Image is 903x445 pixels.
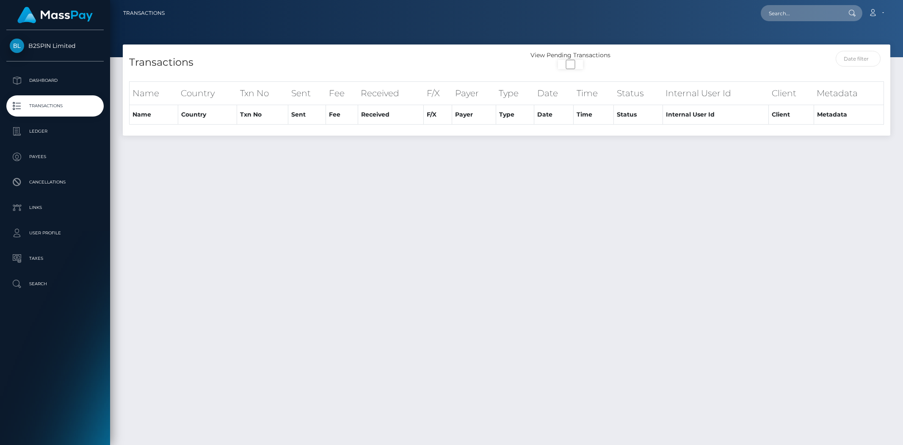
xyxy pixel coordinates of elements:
p: Search [10,278,100,290]
a: Cancellations [6,172,104,193]
th: Received [358,105,424,125]
img: B2SPIN Limited [10,39,24,53]
th: Internal User Id [663,81,768,105]
th: Fee [326,105,358,125]
a: Payees [6,146,104,167]
a: Transactions [123,4,165,22]
input: Date filter [836,51,881,67]
p: User Profile [10,227,100,239]
th: Type [496,81,534,105]
p: Taxes [10,252,100,265]
th: Payer [452,81,496,105]
th: F/X [424,81,452,105]
h4: Transactions [129,55,500,70]
p: Transactions [10,100,100,112]
th: Type [496,105,534,125]
p: Links [10,201,100,214]
p: Cancellations [10,176,100,189]
th: Client [769,105,814,125]
span: B2SPIN Limited [6,42,104,50]
a: User Profile [6,222,104,244]
a: Dashboard [6,70,104,91]
th: Name [130,105,178,125]
th: Client [769,81,814,105]
th: Status [614,105,663,125]
input: Search... [761,5,840,21]
div: View Pending Transactions [507,51,635,60]
th: Date [534,81,574,105]
th: Metadata [814,81,884,105]
th: Txn No [237,81,288,105]
th: Country [178,105,237,125]
th: Name [130,81,178,105]
a: Search [6,273,104,295]
p: Ledger [10,125,100,138]
th: Sent [288,81,326,105]
th: Country [178,81,237,105]
a: Taxes [6,248,104,269]
a: Links [6,197,104,218]
img: MassPay Logo [17,7,93,23]
th: Time [574,105,614,125]
th: Fee [326,81,358,105]
th: Sent [288,105,326,125]
a: Transactions [6,95,104,117]
a: Ledger [6,121,104,142]
th: Txn No [237,105,288,125]
th: Internal User Id [663,105,768,125]
th: Payer [452,105,496,125]
th: Metadata [814,105,884,125]
th: Received [358,81,424,105]
p: Dashboard [10,74,100,87]
p: Payees [10,150,100,163]
th: F/X [424,105,452,125]
th: Status [614,81,663,105]
th: Time [574,81,614,105]
th: Date [534,105,574,125]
